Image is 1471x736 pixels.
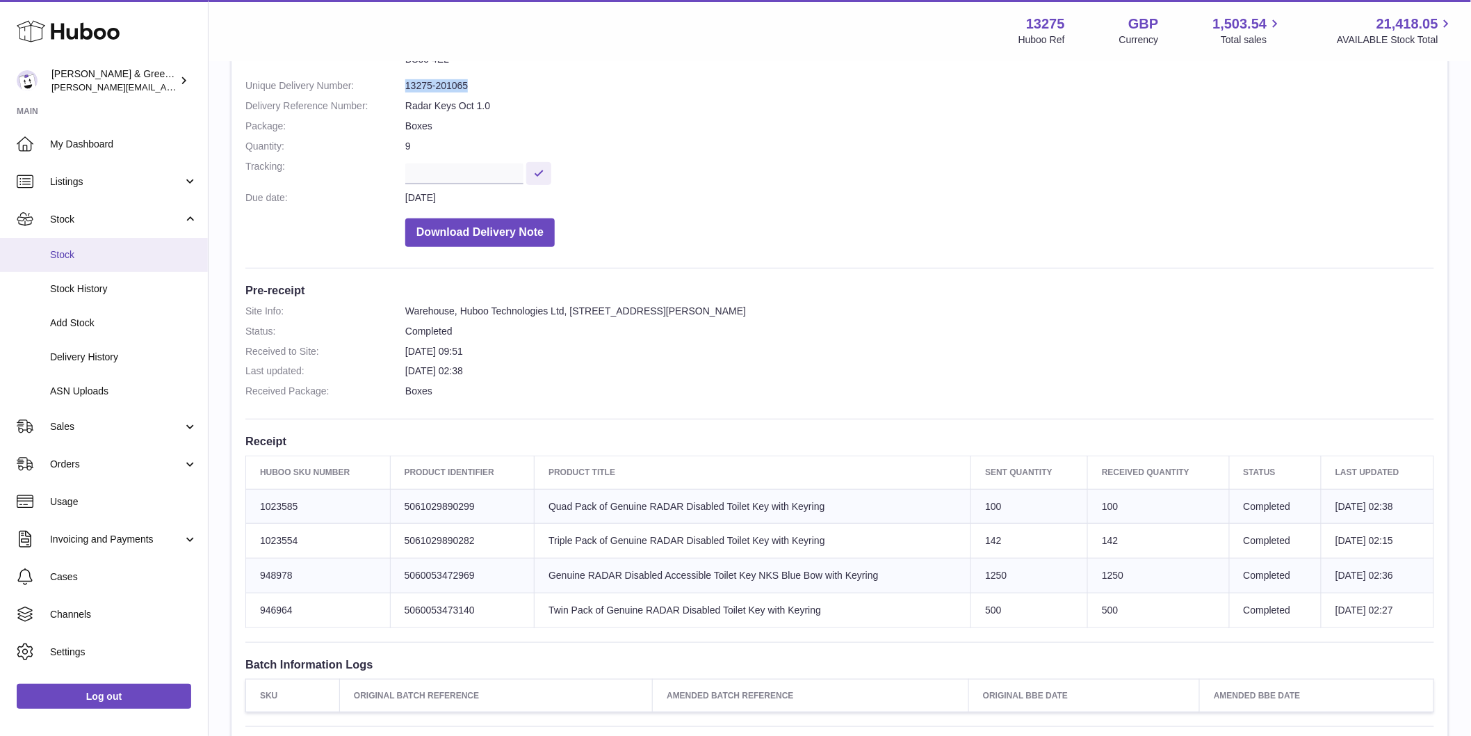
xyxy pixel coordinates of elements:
[50,420,183,433] span: Sales
[17,684,191,709] a: Log out
[50,248,197,262] span: Stock
[405,325,1434,338] dd: Completed
[245,140,405,153] dt: Quantity:
[1018,33,1065,47] div: Huboo Ref
[1229,524,1321,559] td: Completed
[50,533,183,546] span: Invoicing and Payments
[50,317,197,330] span: Add Stock
[971,593,1088,628] td: 500
[1322,593,1434,628] td: [DATE] 02:27
[245,79,405,93] dt: Unique Delivery Number:
[245,99,405,113] dt: Delivery Reference Number:
[1213,15,1267,33] span: 1,503.54
[535,593,971,628] td: Twin Pack of Genuine RADAR Disabled Toilet Key with Keyring
[1026,15,1065,33] strong: 13275
[535,524,971,559] td: Triple Pack of Genuine RADAR Disabled Toilet Key with Keyring
[1088,593,1230,628] td: 500
[405,140,1434,153] dd: 9
[245,305,405,318] dt: Site Info:
[245,657,1434,672] h3: Batch Information Logs
[1221,33,1283,47] span: Total sales
[1213,15,1283,47] a: 1,503.54 Total sales
[535,489,971,524] td: Quad Pack of Genuine RADAR Disabled Toilet Key with Keyring
[405,385,1434,398] dd: Boxes
[245,160,405,184] dt: Tracking:
[390,593,535,628] td: 5060053473140
[1229,489,1321,524] td: Completed
[50,646,197,659] span: Settings
[1229,559,1321,593] td: Completed
[969,680,1200,712] th: Original BBE Date
[405,79,1434,93] dd: 13275-201065
[246,680,340,712] th: SKU
[246,559,391,593] td: 948978
[51,81,279,93] span: [PERSON_NAME][EMAIL_ADDRESS][DOMAIN_NAME]
[50,570,197,584] span: Cases
[245,433,1434,449] h3: Receipt
[50,458,183,471] span: Orders
[390,559,535,593] td: 5060053472969
[1376,15,1438,33] span: 21,418.05
[1128,15,1158,33] strong: GBP
[405,365,1434,378] dd: [DATE] 02:38
[50,138,197,151] span: My Dashboard
[971,524,1088,559] td: 142
[1229,593,1321,628] td: Completed
[245,120,405,133] dt: Package:
[246,593,391,628] td: 946964
[405,120,1434,133] dd: Boxes
[390,456,535,489] th: Product Identifier
[1322,489,1434,524] td: [DATE] 02:38
[17,70,38,91] img: ellen@bluebadgecompany.co.uk
[1200,680,1434,712] th: Amended BBE Date
[50,351,197,364] span: Delivery History
[535,456,971,489] th: Product title
[50,213,183,226] span: Stock
[1088,456,1230,489] th: Received Quantity
[245,365,405,378] dt: Last updated:
[1088,489,1230,524] td: 100
[390,524,535,559] td: 5061029890282
[1337,15,1454,47] a: 21,418.05 AVAILABLE Stock Total
[1322,559,1434,593] td: [DATE] 02:36
[1088,524,1230,559] td: 142
[405,99,1434,113] dd: Radar Keys Oct 1.0
[245,282,1434,298] h3: Pre-receipt
[50,282,197,296] span: Stock History
[390,489,535,524] td: 5061029890299
[1337,33,1454,47] span: AVAILABLE Stock Total
[246,524,391,559] td: 1023554
[50,608,197,621] span: Channels
[971,559,1088,593] td: 1250
[405,345,1434,358] dd: [DATE] 09:51
[1322,524,1434,559] td: [DATE] 02:15
[245,191,405,205] dt: Due date:
[245,385,405,398] dt: Received Package:
[50,495,197,509] span: Usage
[246,456,391,489] th: Huboo SKU Number
[535,559,971,593] td: Genuine RADAR Disabled Accessible Toilet Key NKS Blue Bow with Keyring
[971,456,1088,489] th: Sent Quantity
[245,345,405,358] dt: Received to Site:
[50,175,183,189] span: Listings
[245,325,405,338] dt: Status:
[405,191,1434,205] dd: [DATE]
[1119,33,1159,47] div: Currency
[1229,456,1321,489] th: Status
[405,305,1434,318] dd: Warehouse, Huboo Technologies Ltd, [STREET_ADDRESS][PERSON_NAME]
[51,67,177,94] div: [PERSON_NAME] & Green Ltd
[50,385,197,398] span: ASN Uploads
[1088,559,1230,593] td: 1250
[971,489,1088,524] td: 100
[653,680,969,712] th: Amended Batch Reference
[246,489,391,524] td: 1023585
[340,680,653,712] th: Original Batch Reference
[405,218,555,247] button: Download Delivery Note
[1322,456,1434,489] th: Last updated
